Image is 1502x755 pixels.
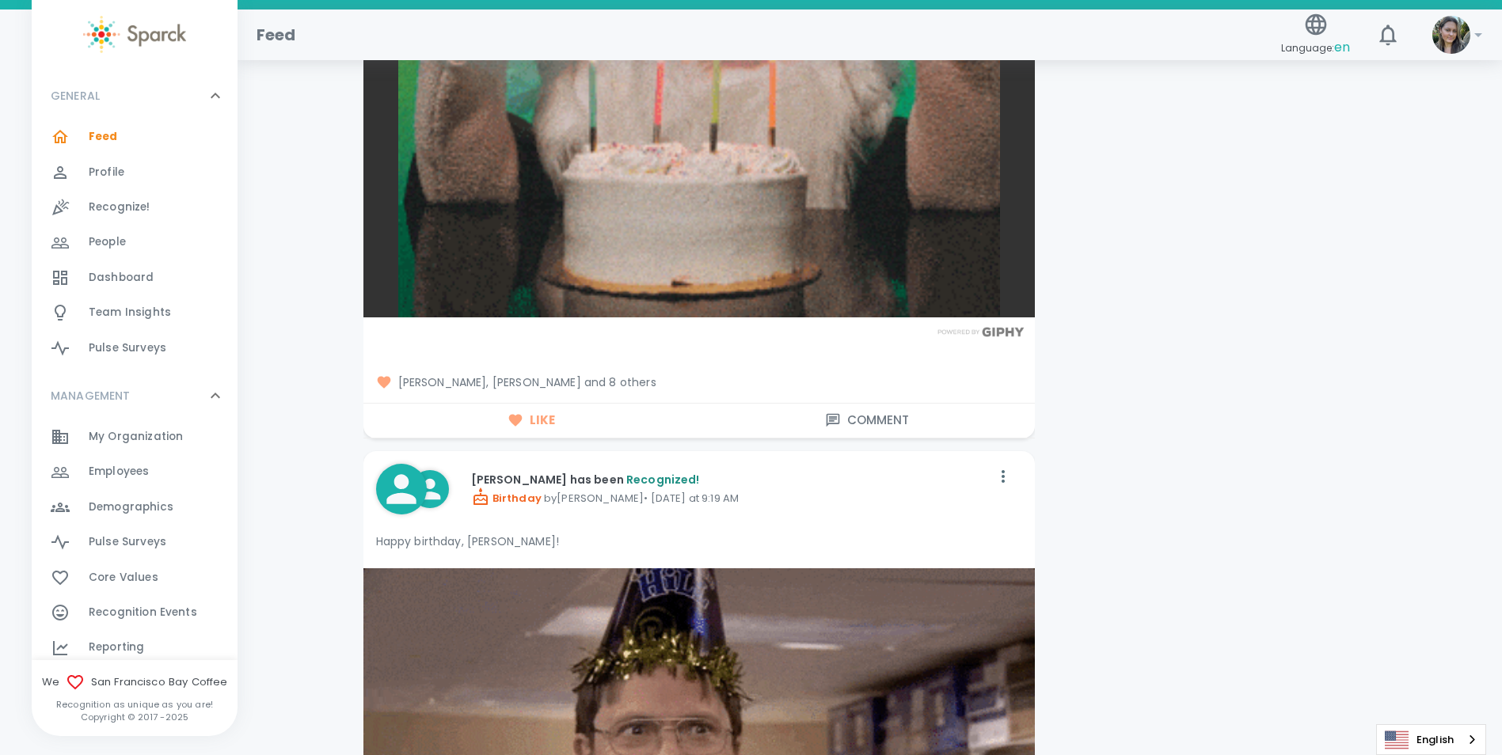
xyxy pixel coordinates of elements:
[32,595,238,630] a: Recognition Events
[1275,7,1356,63] button: Language:en
[1281,37,1350,59] span: Language:
[32,120,238,372] div: GENERAL
[32,260,238,295] a: Dashboard
[32,225,238,260] a: People
[934,327,1029,337] img: Powered by GIPHY
[89,429,183,445] span: My Organization
[32,190,238,225] a: Recognize!
[89,605,197,620] span: Recognition Events
[32,331,238,366] a: Pulse Surveys
[32,419,238,454] a: My Organization
[32,72,238,120] div: GENERAL
[257,22,296,47] h1: Feed
[89,234,126,250] span: People
[89,639,144,655] span: Reporting
[471,472,991,488] p: [PERSON_NAME] has been
[89,534,166,550] span: Pulse Surveys
[89,270,154,286] span: Dashboard
[89,499,173,515] span: Demographics
[32,560,238,595] a: Core Values
[32,711,238,723] p: Copyright © 2017 - 2025
[32,16,238,53] a: Sparck logo
[1377,725,1485,754] a: English
[51,388,131,404] p: MANAGEMENT
[32,525,238,560] a: Pulse Surveys
[32,630,238,665] a: Reporting
[471,488,991,506] p: by [PERSON_NAME] • [DATE] at 9:19 AM
[32,155,238,190] a: Profile
[89,570,158,586] span: Core Values
[32,454,238,489] a: Employees
[376,533,1022,549] p: Happy birthday, [PERSON_NAME]!
[83,16,186,53] img: Sparck logo
[89,340,166,356] span: Pulse Surveys
[32,120,238,154] a: Feed
[1376,724,1486,755] div: Language
[699,404,1035,437] button: Comment
[32,698,238,711] p: Recognition as unique as you are!
[471,491,542,506] span: Birthday
[1376,724,1486,755] aside: Language selected: English
[626,472,700,488] span: Recognized!
[89,305,171,321] span: Team Insights
[32,490,238,525] a: Demographics
[89,199,150,215] span: Recognize!
[89,129,118,145] span: Feed
[32,295,238,330] a: Team Insights
[89,464,149,480] span: Employees
[51,88,100,104] p: GENERAL
[32,372,238,419] div: MANAGEMENT
[363,404,699,437] button: Like
[89,165,124,180] span: Profile
[1334,38,1350,56] span: en
[32,673,238,692] span: We San Francisco Bay Coffee
[1432,16,1470,54] img: Picture of Mackenzie
[376,374,1022,390] span: [PERSON_NAME], [PERSON_NAME] and 8 others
